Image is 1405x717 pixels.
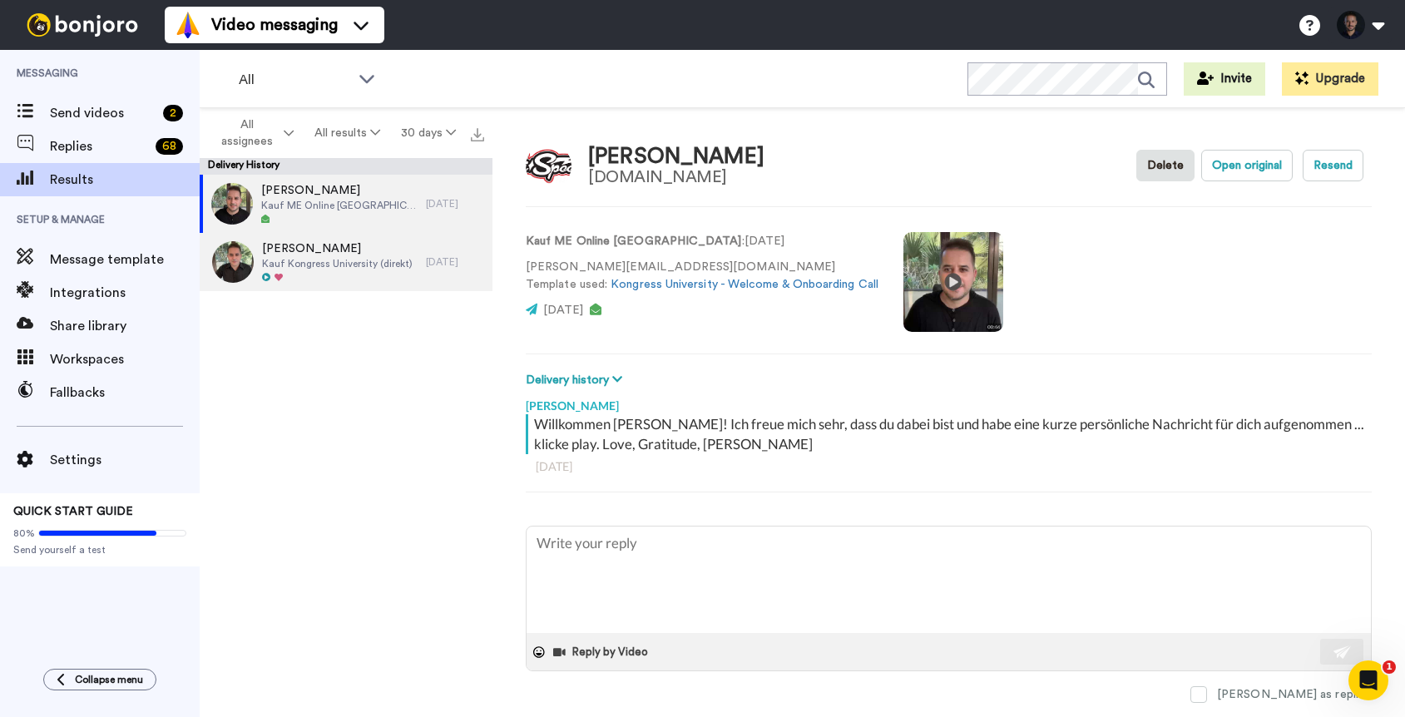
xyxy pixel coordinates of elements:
button: Collapse menu [43,669,156,690]
span: Collapse menu [75,673,143,686]
span: Fallbacks [50,383,200,403]
button: All assignees [203,110,304,156]
button: Upgrade [1282,62,1378,96]
p: : [DATE] [526,233,878,250]
img: bj-logo-header-white.svg [20,13,145,37]
span: Video messaging [211,13,338,37]
p: [PERSON_NAME][EMAIL_ADDRESS][DOMAIN_NAME] Template used: [526,259,878,294]
img: export.svg [471,128,484,141]
div: [DATE] [536,458,1362,475]
iframe: Intercom live chat [1348,660,1388,700]
span: All [239,70,350,90]
button: All results [304,118,391,148]
div: 68 [156,138,183,155]
img: 439b28e8-fe2e-43b8-b0ac-e64ed3386eea-thumb.jpg [211,183,253,225]
button: Open original [1201,150,1293,181]
div: [DATE] [426,255,484,269]
span: All assignees [213,116,280,150]
div: Delivery History [200,158,492,175]
a: [PERSON_NAME]Kauf Kongress University (direkt)[DATE] [200,233,492,291]
span: [PERSON_NAME] [261,182,418,199]
span: Share library [50,316,200,336]
span: 1 [1383,660,1396,674]
span: Replies [50,136,149,156]
span: [DATE] [543,304,583,316]
div: [DATE] [426,197,484,210]
div: [DOMAIN_NAME] [588,168,764,186]
button: 30 days [390,118,466,148]
span: Results [50,170,200,190]
span: [PERSON_NAME] [262,240,413,257]
img: vm-color.svg [175,12,201,38]
span: Kauf Kongress University (direkt) [262,257,413,270]
span: Integrations [50,283,200,303]
span: 80% [13,527,35,540]
a: Kongress University - Welcome & Onboarding Call [611,279,878,290]
div: 2 [163,105,183,121]
button: Resend [1303,150,1363,181]
button: Reply by Video [552,640,653,665]
span: Kauf ME Online [GEOGRAPHIC_DATA] [261,199,418,212]
div: [PERSON_NAME] [526,389,1372,414]
img: 12a0f27b-573f-4419-8e9c-aa4f0a2f06b9-thumb.jpg [212,241,254,283]
div: Willkommen [PERSON_NAME]! Ich freue mich sehr, dass du dabei bist und habe eine kurze persönliche... [534,414,1368,454]
img: send-white.svg [1333,645,1352,659]
button: Delivery history [526,371,627,389]
img: Image of Monika Werth [526,143,571,189]
span: Workspaces [50,349,200,369]
div: [PERSON_NAME] [588,145,764,169]
button: Invite [1184,62,1265,96]
span: Message template [50,250,200,269]
span: Settings [50,450,200,470]
span: Send videos [50,103,156,123]
span: QUICK START GUIDE [13,506,133,517]
a: [PERSON_NAME]Kauf ME Online [GEOGRAPHIC_DATA][DATE] [200,175,492,233]
button: Export all results that match these filters now. [466,121,489,146]
div: [PERSON_NAME] as replied [1217,686,1372,703]
strong: Kauf ME Online [GEOGRAPHIC_DATA] [526,235,742,247]
span: Send yourself a test [13,543,186,556]
button: Delete [1136,150,1195,181]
